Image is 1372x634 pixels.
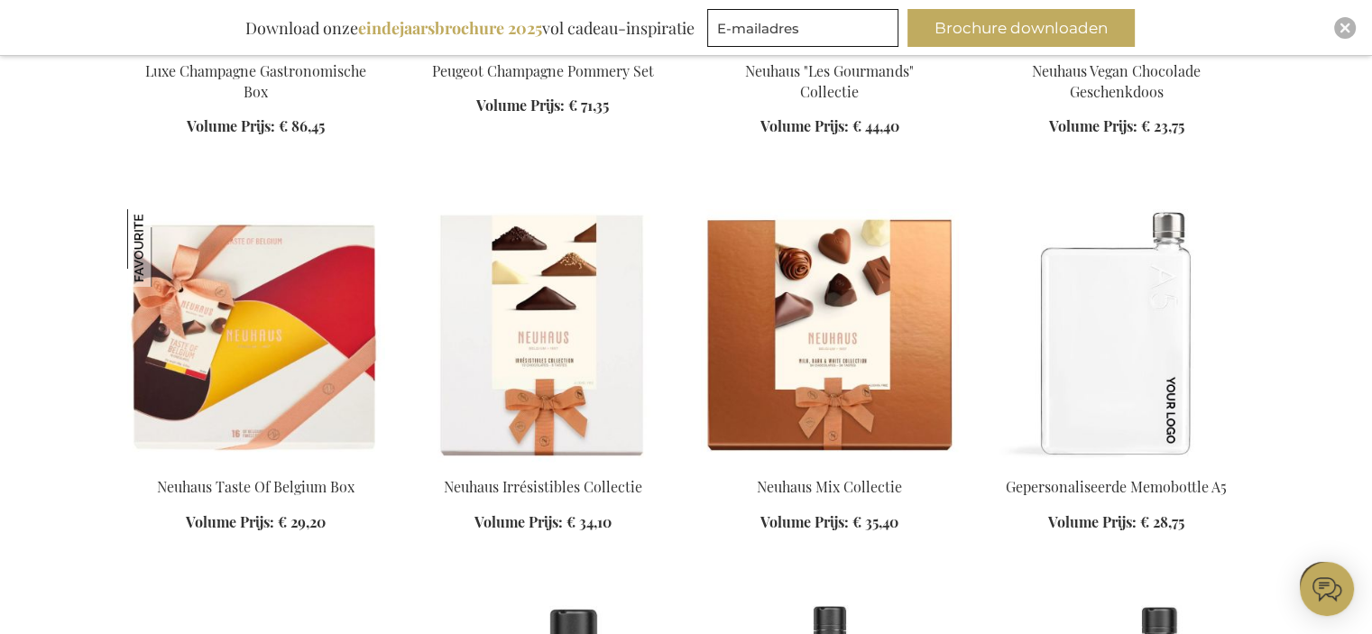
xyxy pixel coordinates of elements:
[852,512,898,531] span: € 35,40
[1340,23,1350,33] img: Close
[414,455,672,472] a: Neuhaus Irrésistibles Collection
[701,455,959,472] a: Neuhaus Mix Collection
[127,455,385,472] a: Neuhaus Taste Of Belgium Box Neuhaus Taste Of Belgium Box
[476,96,565,115] span: Volume Prijs:
[707,9,904,52] form: marketing offers and promotions
[707,9,898,47] input: E-mailadres
[186,512,326,533] a: Volume Prijs: € 29,20
[1049,116,1184,137] a: Volume Prijs: € 23,75
[127,209,205,287] img: Neuhaus Taste Of Belgium Box
[566,512,612,531] span: € 34,10
[852,116,899,135] span: € 44,40
[278,512,326,531] span: € 29,20
[1049,116,1137,135] span: Volume Prijs:
[745,61,914,101] a: Neuhaus "Les Gourmands" Collectie
[476,96,609,116] a: Volume Prijs: € 71,35
[187,116,325,137] a: Volume Prijs: € 86,45
[988,209,1246,462] img: Gepersonaliseerde Memobottle A5
[760,116,849,135] span: Volume Prijs:
[358,17,542,39] b: eindejaarsbrochure 2025
[988,455,1246,472] a: Gepersonaliseerde Memobottle A5
[701,209,959,462] img: Neuhaus Mix Collection
[907,9,1135,47] button: Brochure downloaden
[757,477,902,496] a: Neuhaus Mix Collectie
[760,512,898,533] a: Volume Prijs: € 35,40
[474,512,612,533] a: Volume Prijs: € 34,10
[1006,477,1227,496] a: Gepersonaliseerde Memobottle A5
[444,477,642,496] a: Neuhaus Irrésistibles Collectie
[1032,61,1201,101] a: Neuhaus Vegan Chocolade Geschenkdoos
[145,61,366,101] a: Luxe Champagne Gastronomische Box
[474,512,563,531] span: Volume Prijs:
[432,61,654,80] a: Peugeot Champagne Pommery Set
[237,9,703,47] div: Download onze vol cadeau-inspiratie
[187,116,275,135] span: Volume Prijs:
[414,209,672,462] img: Neuhaus Irrésistibles Collection
[1048,512,1184,533] a: Volume Prijs: € 28,75
[1300,562,1354,616] iframe: belco-activator-frame
[1141,116,1184,135] span: € 23,75
[1048,512,1137,531] span: Volume Prijs:
[1140,512,1184,531] span: € 28,75
[186,512,274,531] span: Volume Prijs:
[279,116,325,135] span: € 86,45
[157,477,355,496] a: Neuhaus Taste Of Belgium Box
[760,512,849,531] span: Volume Prijs:
[127,209,385,462] img: Neuhaus Taste Of Belgium Box
[1334,17,1356,39] div: Close
[760,116,899,137] a: Volume Prijs: € 44,40
[568,96,609,115] span: € 71,35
